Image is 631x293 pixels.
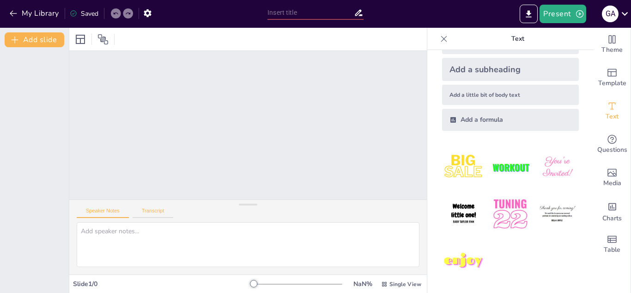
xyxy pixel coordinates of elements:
[7,6,63,21] button: My Library
[594,161,631,194] div: Add images, graphics, shapes or video
[603,178,621,188] span: Media
[602,5,619,23] button: G A
[389,281,421,288] span: Single View
[606,112,619,122] span: Text
[597,145,627,155] span: Questions
[442,193,485,236] img: 4.jpeg
[604,245,620,255] span: Table
[133,208,174,218] button: Transcript
[540,5,586,23] button: Present
[442,240,485,283] img: 7.jpeg
[442,109,579,131] div: Add a formula
[442,58,579,81] div: Add a subheading
[601,45,623,55] span: Theme
[451,28,584,50] p: Text
[73,32,88,47] div: Layout
[594,194,631,228] div: Add charts and graphs
[442,85,579,105] div: Add a little bit of body text
[442,146,485,189] img: 1.jpeg
[352,280,374,288] div: NaN %
[594,228,631,261] div: Add a table
[97,34,109,45] span: Position
[594,28,631,61] div: Change the overall theme
[489,146,532,189] img: 2.jpeg
[602,213,622,224] span: Charts
[267,6,354,19] input: Insert title
[598,78,626,88] span: Template
[536,193,579,236] img: 6.jpeg
[77,208,129,218] button: Speaker Notes
[520,5,538,23] button: Export to PowerPoint
[594,128,631,161] div: Get real-time input from your audience
[70,9,98,18] div: Saved
[489,193,532,236] img: 5.jpeg
[594,94,631,128] div: Add text boxes
[73,280,254,288] div: Slide 1 / 0
[536,146,579,189] img: 3.jpeg
[5,32,64,47] button: Add slide
[602,6,619,22] div: G A
[594,61,631,94] div: Add ready made slides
